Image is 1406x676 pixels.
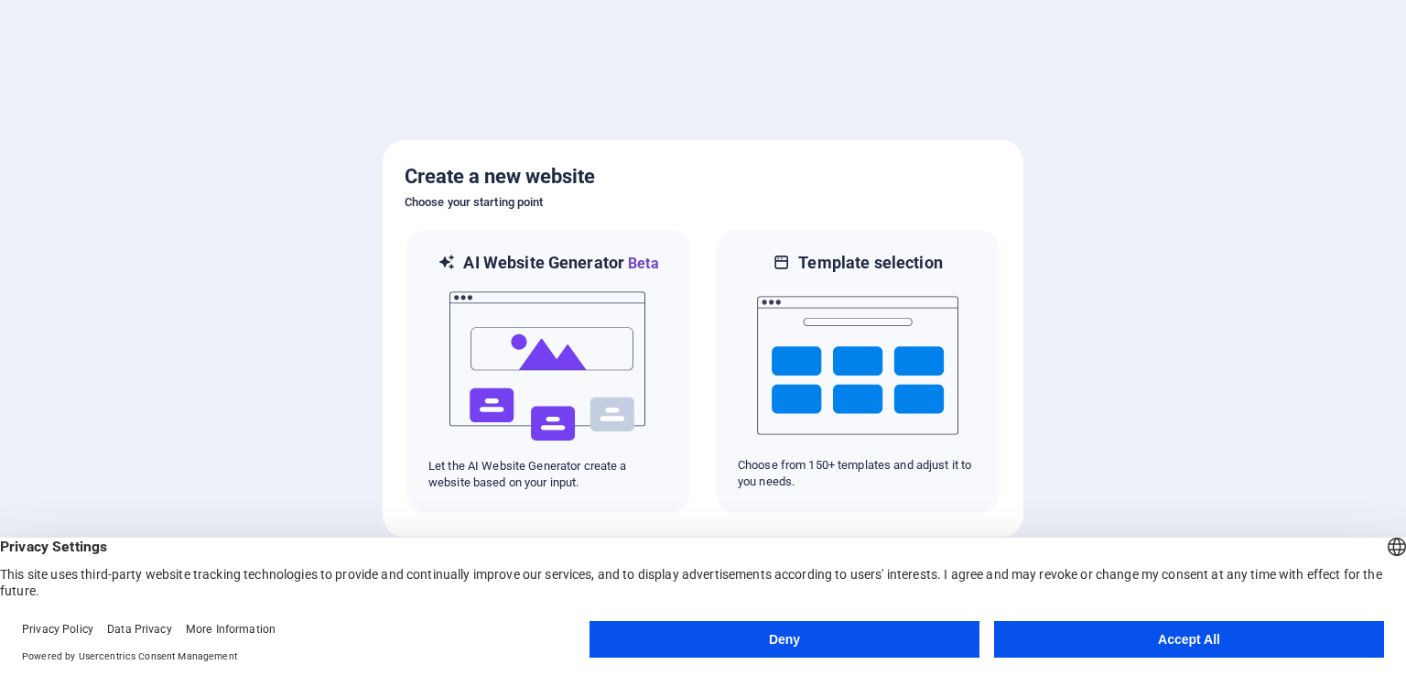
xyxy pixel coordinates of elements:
div: AI Website GeneratorBetaaiLet the AI Website Generator create a website based on your input. [405,228,692,515]
span: Beta [624,255,659,272]
div: Template selectionChoose from 150+ templates and adjust it to you needs. [714,228,1001,515]
h6: Choose your starting point [405,191,1001,213]
h6: Template selection [798,252,942,274]
p: Choose from 150+ templates and adjust it to you needs. [738,457,978,490]
h5: Create a new website [405,162,1001,191]
h6: AI Website Generator [463,252,658,275]
img: ai [448,275,649,458]
p: Let the AI Website Generator create a website based on your input. [428,458,668,491]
